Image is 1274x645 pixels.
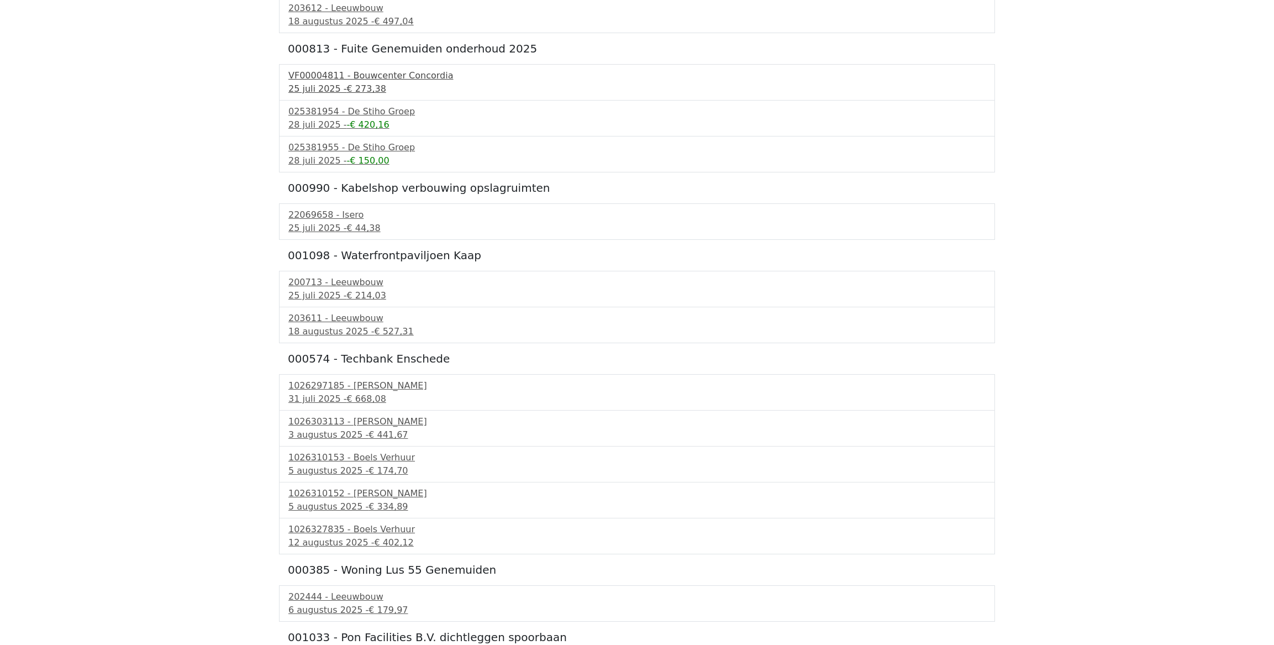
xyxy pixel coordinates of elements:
[347,155,389,166] span: -€ 150,00
[288,42,986,55] h5: 000813 - Fuite Genemuiden onderhoud 2025
[288,415,986,442] a: 1026303113 - [PERSON_NAME]3 augustus 2025 -€ 441,67
[347,119,389,130] span: -€ 420,16
[288,451,986,478] a: 1026310153 - Boels Verhuur5 augustus 2025 -€ 174,70
[288,563,986,576] h5: 000385 - Woning Lus 55 Genemuiden
[288,249,986,262] h5: 001098 - Waterfrontpaviljoen Kaap
[288,2,986,28] a: 203612 - Leeuwbouw18 augustus 2025 -€ 497,04
[347,394,386,404] span: € 668,08
[288,208,986,222] div: 22069658 - Isero
[288,208,986,235] a: 22069658 - Isero25 juli 2025 -€ 44,38
[288,118,986,132] div: 28 juli 2025 -
[288,154,986,167] div: 28 juli 2025 -
[288,379,986,406] a: 1026297185 - [PERSON_NAME]31 juli 2025 -€ 668,08
[347,223,381,233] span: € 44,38
[288,590,986,604] div: 202444 - Leeuwbouw
[347,290,386,301] span: € 214,03
[288,464,986,478] div: 5 augustus 2025 -
[368,501,408,512] span: € 334,89
[288,523,986,549] a: 1026327835 - Boels Verhuur12 augustus 2025 -€ 402,12
[288,523,986,536] div: 1026327835 - Boels Verhuur
[288,536,986,549] div: 12 augustus 2025 -
[288,141,986,167] a: 025381955 - De Stiho Groep28 juli 2025 --€ 150,00
[288,487,986,513] a: 1026310152 - [PERSON_NAME]5 augustus 2025 -€ 334,89
[288,590,986,617] a: 202444 - Leeuwbouw6 augustus 2025 -€ 179,97
[288,2,986,15] div: 203612 - Leeuwbouw
[288,82,986,96] div: 25 juli 2025 -
[368,429,408,440] span: € 441,67
[288,352,986,365] h5: 000574 - Techbank Enschede
[374,537,413,548] span: € 402,12
[288,392,986,406] div: 31 juli 2025 -
[288,312,986,338] a: 203611 - Leeuwbouw18 augustus 2025 -€ 527,31
[374,326,413,337] span: € 527,31
[288,276,986,289] div: 200713 - Leeuwbouw
[288,487,986,500] div: 1026310152 - [PERSON_NAME]
[288,428,986,442] div: 3 augustus 2025 -
[288,69,986,96] a: VF00004811 - Bouwcenter Concordia25 juli 2025 -€ 273,38
[374,16,413,27] span: € 497,04
[347,83,386,94] span: € 273,38
[368,465,408,476] span: € 174,70
[288,631,986,644] h5: 001033 - Pon Facilities B.V. dichtleggen spoorbaan
[288,312,986,325] div: 203611 - Leeuwbouw
[288,105,986,132] a: 025381954 - De Stiho Groep28 juli 2025 --€ 420,16
[368,605,408,615] span: € 179,97
[288,15,986,28] div: 18 augustus 2025 -
[288,222,986,235] div: 25 juli 2025 -
[288,276,986,302] a: 200713 - Leeuwbouw25 juli 2025 -€ 214,03
[288,105,986,118] div: 025381954 - De Stiho Groep
[288,379,986,392] div: 1026297185 - [PERSON_NAME]
[288,415,986,428] div: 1026303113 - [PERSON_NAME]
[288,451,986,464] div: 1026310153 - Boels Verhuur
[288,181,986,195] h5: 000990 - Kabelshop verbouwing opslagruimten
[288,141,986,154] div: 025381955 - De Stiho Groep
[288,604,986,617] div: 6 augustus 2025 -
[288,325,986,338] div: 18 augustus 2025 -
[288,500,986,513] div: 5 augustus 2025 -
[288,289,986,302] div: 25 juli 2025 -
[288,69,986,82] div: VF00004811 - Bouwcenter Concordia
